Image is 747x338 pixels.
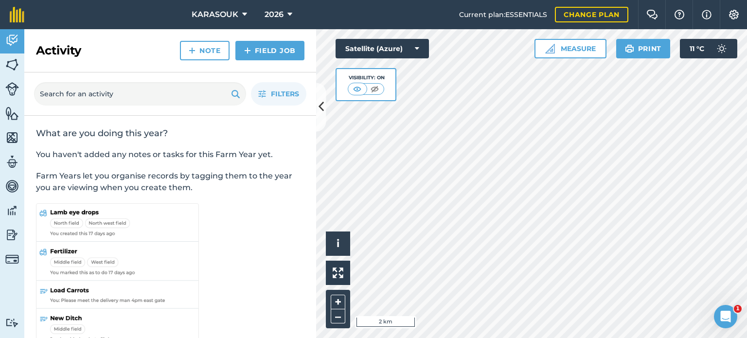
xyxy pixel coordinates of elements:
[734,305,742,313] span: 1
[251,82,306,106] button: Filters
[690,39,704,58] span: 11 ° C
[192,9,238,20] span: KARASOUK
[10,7,24,22] img: fieldmargin Logo
[36,43,81,58] h2: Activity
[714,305,737,328] iframe: Intercom live chat
[265,9,284,20] span: 2026
[5,252,19,266] img: svg+xml;base64,PD94bWwgdmVyc2lvbj0iMS4wIiBlbmNvZGluZz0idXRmLTgiPz4KPCEtLSBHZW5lcmF0b3I6IEFkb2JlIE...
[5,130,19,145] img: svg+xml;base64,PHN2ZyB4bWxucz0iaHR0cDovL3d3dy53My5vcmcvMjAwMC9zdmciIHdpZHRoPSI1NiIgaGVpZ2h0PSI2MC...
[333,267,343,278] img: Four arrows, one pointing top left, one top right, one bottom right and the last bottom left
[646,10,658,19] img: Two speech bubbles overlapping with the left bubble in the forefront
[331,309,345,323] button: –
[625,43,634,54] img: svg+xml;base64,PHN2ZyB4bWxucz0iaHR0cDovL3d3dy53My5vcmcvMjAwMC9zdmciIHdpZHRoPSIxOSIgaGVpZ2h0PSIyNC...
[36,127,304,139] h2: What are you doing this year?
[545,44,555,53] img: Ruler icon
[5,179,19,194] img: svg+xml;base64,PD94bWwgdmVyc2lvbj0iMS4wIiBlbmNvZGluZz0idXRmLTgiPz4KPCEtLSBHZW5lcmF0b3I6IEFkb2JlIE...
[348,74,385,82] div: Visibility: On
[5,57,19,72] img: svg+xml;base64,PHN2ZyB4bWxucz0iaHR0cDovL3d3dy53My5vcmcvMjAwMC9zdmciIHdpZHRoPSI1NiIgaGVpZ2h0PSI2MC...
[351,84,363,94] img: svg+xml;base64,PHN2ZyB4bWxucz0iaHR0cDovL3d3dy53My5vcmcvMjAwMC9zdmciIHdpZHRoPSI1MCIgaGVpZ2h0PSI0MC...
[534,39,606,58] button: Measure
[5,155,19,169] img: svg+xml;base64,PD94bWwgdmVyc2lvbj0iMS4wIiBlbmNvZGluZz0idXRmLTgiPz4KPCEtLSBHZW5lcmF0b3I6IEFkb2JlIE...
[36,149,304,160] p: You haven't added any notes or tasks for this Farm Year yet.
[244,45,251,56] img: svg+xml;base64,PHN2ZyB4bWxucz0iaHR0cDovL3d3dy53My5vcmcvMjAwMC9zdmciIHdpZHRoPSIxNCIgaGVpZ2h0PSIyNC...
[326,231,350,256] button: i
[336,39,429,58] button: Satellite (Azure)
[5,33,19,48] img: svg+xml;base64,PD94bWwgdmVyc2lvbj0iMS4wIiBlbmNvZGluZz0idXRmLTgiPz4KPCEtLSBHZW5lcmF0b3I6IEFkb2JlIE...
[5,228,19,242] img: svg+xml;base64,PD94bWwgdmVyc2lvbj0iMS4wIiBlbmNvZGluZz0idXRmLTgiPz4KPCEtLSBHZW5lcmF0b3I6IEFkb2JlIE...
[36,170,304,194] p: Farm Years let you organise records by tagging them to the year you are viewing when you create t...
[369,84,381,94] img: svg+xml;base64,PHN2ZyB4bWxucz0iaHR0cDovL3d3dy53My5vcmcvMjAwMC9zdmciIHdpZHRoPSI1MCIgaGVpZ2h0PSI0MC...
[5,82,19,96] img: svg+xml;base64,PD94bWwgdmVyc2lvbj0iMS4wIiBlbmNvZGluZz0idXRmLTgiPz4KPCEtLSBHZW5lcmF0b3I6IEFkb2JlIE...
[702,9,711,20] img: svg+xml;base64,PHN2ZyB4bWxucz0iaHR0cDovL3d3dy53My5vcmcvMjAwMC9zdmciIHdpZHRoPSIxNyIgaGVpZ2h0PSIxNy...
[555,7,628,22] a: Change plan
[331,295,345,309] button: +
[180,41,230,60] a: Note
[271,89,299,99] span: Filters
[5,203,19,218] img: svg+xml;base64,PD94bWwgdmVyc2lvbj0iMS4wIiBlbmNvZGluZz0idXRmLTgiPz4KPCEtLSBHZW5lcmF0b3I6IEFkb2JlIE...
[34,82,246,106] input: Search for an activity
[231,88,240,100] img: svg+xml;base64,PHN2ZyB4bWxucz0iaHR0cDovL3d3dy53My5vcmcvMjAwMC9zdmciIHdpZHRoPSIxOSIgaGVpZ2h0PSIyNC...
[674,10,685,19] img: A question mark icon
[459,9,547,20] span: Current plan : ESSENTIALS
[189,45,196,56] img: svg+xml;base64,PHN2ZyB4bWxucz0iaHR0cDovL3d3dy53My5vcmcvMjAwMC9zdmciIHdpZHRoPSIxNCIgaGVpZ2h0PSIyNC...
[712,39,731,58] img: svg+xml;base64,PD94bWwgdmVyc2lvbj0iMS4wIiBlbmNvZGluZz0idXRmLTgiPz4KPCEtLSBHZW5lcmF0b3I6IEFkb2JlIE...
[728,10,740,19] img: A cog icon
[337,237,339,249] span: i
[680,39,737,58] button: 11 °C
[616,39,671,58] button: Print
[235,41,304,60] a: Field Job
[5,106,19,121] img: svg+xml;base64,PHN2ZyB4bWxucz0iaHR0cDovL3d3dy53My5vcmcvMjAwMC9zdmciIHdpZHRoPSI1NiIgaGVpZ2h0PSI2MC...
[5,318,19,327] img: svg+xml;base64,PD94bWwgdmVyc2lvbj0iMS4wIiBlbmNvZGluZz0idXRmLTgiPz4KPCEtLSBHZW5lcmF0b3I6IEFkb2JlIE...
